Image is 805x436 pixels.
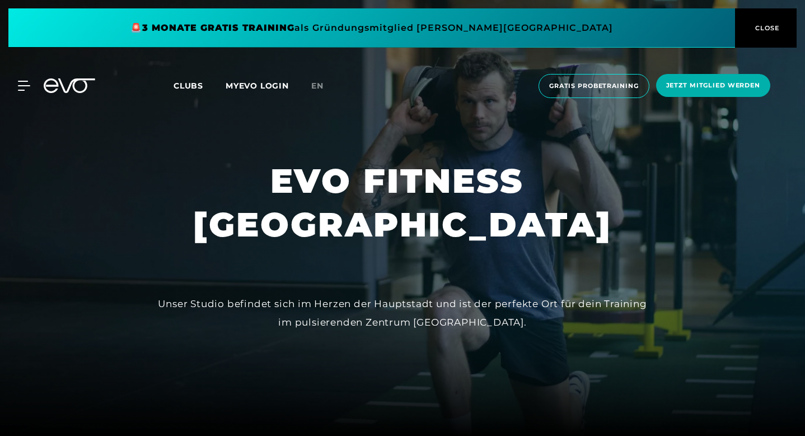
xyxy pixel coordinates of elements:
a: Jetzt Mitglied werden [653,74,774,98]
span: Jetzt Mitglied werden [666,81,760,90]
div: Unser Studio befindet sich im Herzen der Hauptstadt und ist der perfekte Ort für dein Training im... [151,295,654,331]
h1: EVO FITNESS [GEOGRAPHIC_DATA] [193,159,612,247]
a: en [311,80,337,92]
a: Gratis Probetraining [535,74,653,98]
span: Gratis Probetraining [549,81,639,91]
a: Clubs [174,80,226,91]
a: MYEVO LOGIN [226,81,289,91]
span: Clubs [174,81,203,91]
span: en [311,81,324,91]
span: CLOSE [752,23,780,33]
button: CLOSE [735,8,797,48]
